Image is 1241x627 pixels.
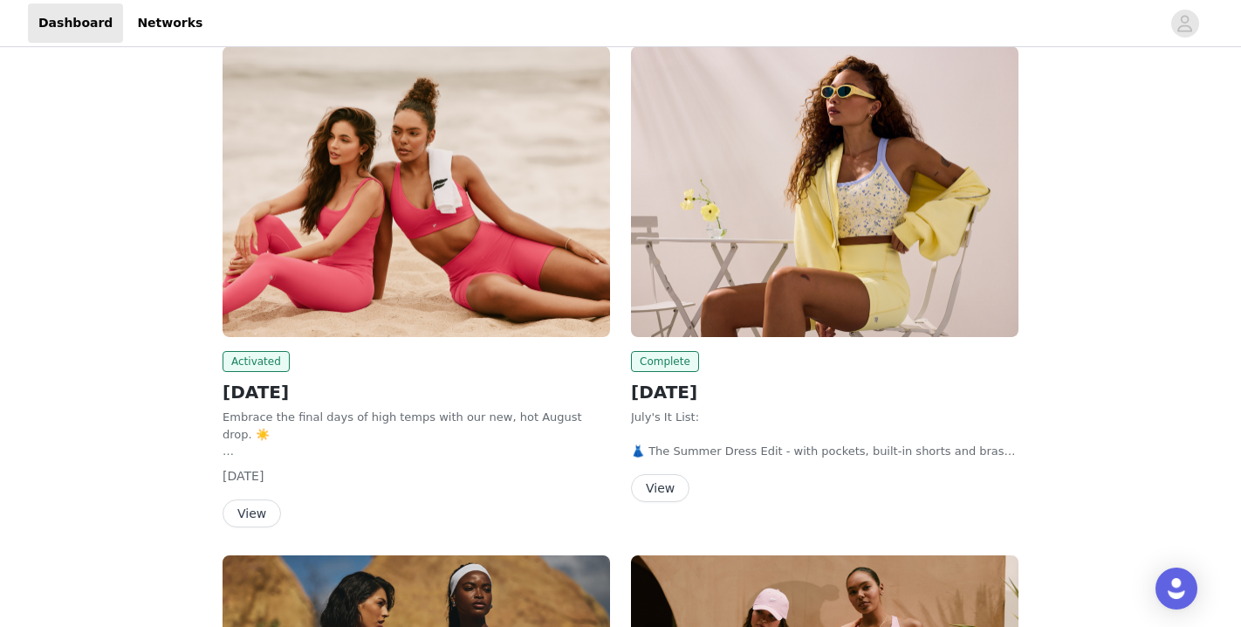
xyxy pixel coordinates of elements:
p: July's It List: [631,409,1018,426]
img: Fabletics [631,46,1018,337]
p: 👗 The Summer Dress Edit - with pockets, built-in shorts and bras, of course. [631,443,1018,460]
button: View [223,500,281,527]
img: Fabletics [223,46,610,337]
a: View [631,482,689,495]
h2: [DATE] [223,379,610,405]
p: Embrace the final days of high temps with our new, hot August drop. ☀️ [223,409,610,443]
a: View [223,507,281,520]
span: Complete [631,351,699,372]
a: Networks [127,3,213,43]
span: [DATE] [223,469,264,483]
button: View [631,474,689,502]
span: Activated [223,351,290,372]
h2: [DATE] [631,379,1018,405]
a: Dashboard [28,3,123,43]
div: Open Intercom Messenger [1155,568,1197,610]
div: avatar [1176,10,1193,38]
